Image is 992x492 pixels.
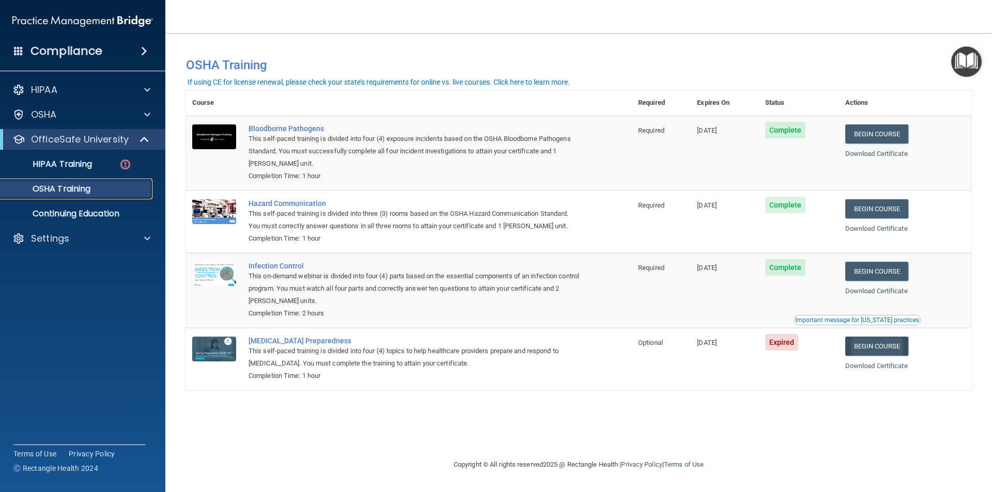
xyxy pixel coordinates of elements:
[638,339,663,346] span: Optional
[12,11,153,31] img: PMB logo
[249,370,580,382] div: Completion Time: 1 hour
[697,126,717,134] span: [DATE]
[839,90,971,116] th: Actions
[186,77,571,87] button: If using CE for license renewal, please check your state's requirements for online vs. live cours...
[845,287,908,295] a: Download Certificate
[845,337,908,356] a: Begin Course
[249,345,580,370] div: This self-paced training is divided into four (4) topics to help healthcare providers prepare and...
[119,158,132,171] img: danger-circle.6113f641.png
[249,232,580,245] div: Completion Time: 1 hour
[31,108,57,121] p: OSHA
[845,262,908,281] a: Begin Course
[638,126,664,134] span: Required
[765,334,799,351] span: Expired
[632,90,691,116] th: Required
[845,124,908,144] a: Begin Course
[249,199,580,208] a: Hazard Communication
[31,84,57,96] p: HIPAA
[7,184,90,194] p: OSHA Training
[765,197,806,213] span: Complete
[249,133,580,170] div: This self-paced training is divided into four (4) exposure incidents based on the OSHA Bloodborne...
[638,201,664,209] span: Required
[186,90,242,116] th: Course
[691,90,758,116] th: Expires On
[249,270,580,307] div: This on-demand webinar is divided into four (4) parts based on the essential components of an inf...
[697,264,717,272] span: [DATE]
[845,199,908,218] a: Begin Course
[13,463,98,473] span: Ⓒ Rectangle Health 2024
[697,339,717,346] span: [DATE]
[69,449,115,459] a: Privacy Policy
[765,259,806,276] span: Complete
[30,44,102,58] h4: Compliance
[7,209,148,219] p: Continuing Education
[621,461,662,468] a: Privacy Policy
[249,124,580,133] a: Bloodborne Pathogens
[759,90,839,116] th: Status
[249,170,580,182] div: Completion Time: 1 hour
[249,307,580,320] div: Completion Time: 2 hours
[12,232,150,245] a: Settings
[249,262,580,270] a: Infection Control
[794,315,921,325] button: Read this if you are a dental practitioner in the state of CA
[12,108,150,121] a: OSHA
[7,159,92,169] p: HIPAA Training
[31,232,69,245] p: Settings
[31,133,129,146] p: OfficeSafe University
[188,78,570,86] div: If using CE for license renewal, please check your state's requirements for online vs. live cours...
[765,122,806,138] span: Complete
[795,317,919,323] div: Important message for [US_STATE] practices
[249,208,580,232] div: This self-paced training is divided into three (3) rooms based on the OSHA Hazard Communication S...
[12,84,150,96] a: HIPAA
[13,449,56,459] a: Terms of Use
[951,46,982,77] button: Open Resource Center
[845,225,908,232] a: Download Certificate
[390,448,767,481] div: Copyright © All rights reserved 2025 @ Rectangle Health | |
[813,419,980,460] iframe: Drift Widget Chat Controller
[664,461,704,468] a: Terms of Use
[697,201,717,209] span: [DATE]
[845,362,908,370] a: Download Certificate
[845,150,908,157] a: Download Certificate
[638,264,664,272] span: Required
[249,337,580,345] a: [MEDICAL_DATA] Preparedness
[12,133,150,146] a: OfficeSafe University
[186,58,971,72] h4: OSHA Training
